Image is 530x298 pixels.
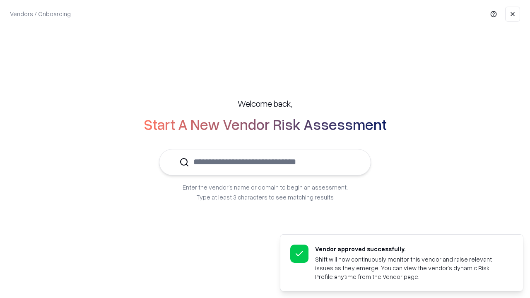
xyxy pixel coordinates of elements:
p: Vendors / Onboarding [10,10,71,18]
div: Vendor approved successfully. [315,245,503,253]
div: Shift will now continuously monitor this vendor and raise relevant issues as they emerge. You can... [315,255,503,281]
p: Enter the vendor’s name or domain to begin an assessment. Type at least 3 characters to see match... [183,182,348,202]
h2: Start A New Vendor Risk Assessment [144,116,387,132]
h5: Welcome back, [238,98,292,109]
